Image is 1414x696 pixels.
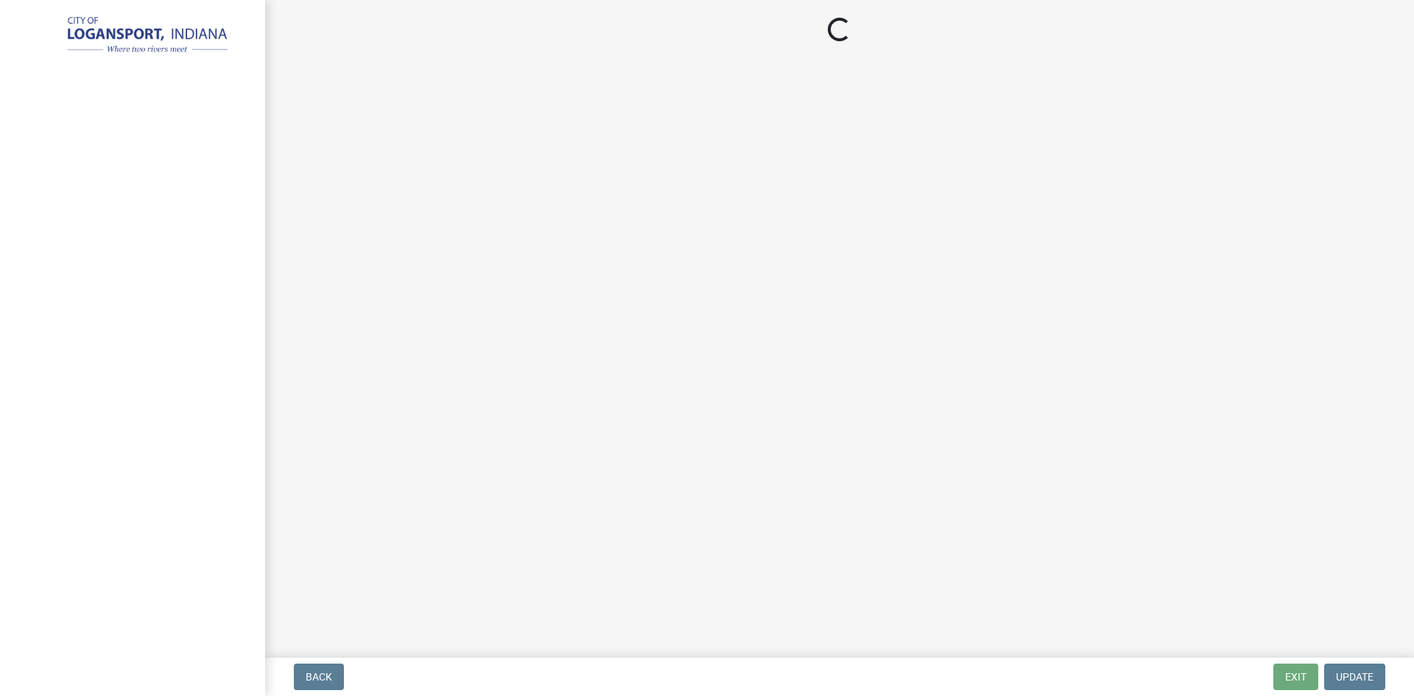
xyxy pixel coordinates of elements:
[29,15,242,57] img: City of Logansport, Indiana
[1336,671,1373,683] span: Update
[1324,664,1385,690] button: Update
[294,664,344,690] button: Back
[1273,664,1318,690] button: Exit
[306,671,332,683] span: Back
